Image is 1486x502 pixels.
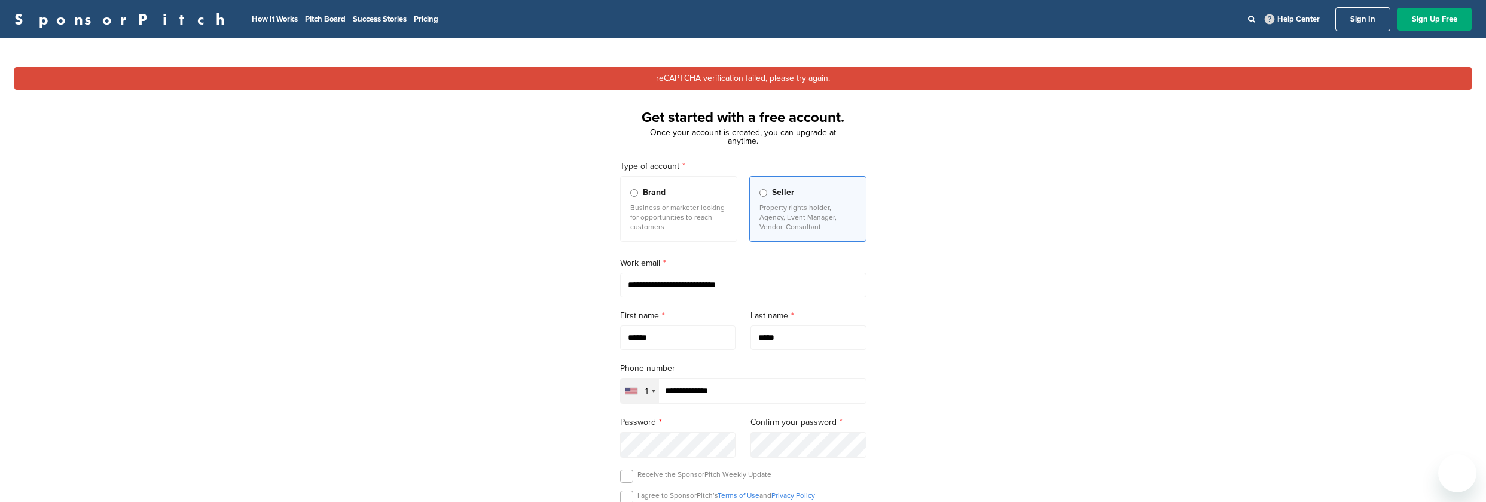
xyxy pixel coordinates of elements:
[1438,454,1476,492] iframe: Button to launch messaging window
[750,309,866,323] label: Last name
[14,67,1472,90] div: reCAPTCHA verification failed, please try again.
[641,387,648,395] div: +1
[771,491,815,500] a: Privacy Policy
[606,107,881,129] h1: Get started with a free account.
[643,186,666,199] span: Brand
[637,491,815,500] p: I agree to SponsorPitch’s and
[305,14,346,24] a: Pitch Board
[620,362,866,375] label: Phone number
[718,491,759,500] a: Terms of Use
[620,160,866,173] label: Type of account
[630,203,727,232] p: Business or marketer looking for opportunities to reach customers
[621,379,659,403] div: Selected country
[772,186,794,199] span: Seller
[414,14,438,24] a: Pricing
[630,189,638,197] input: Brand Business or marketer looking for opportunities to reach customers
[353,14,407,24] a: Success Stories
[14,11,233,27] a: SponsorPitch
[637,470,771,479] p: Receive the SponsorPitch Weekly Update
[759,189,767,197] input: Seller Property rights holder, Agency, Event Manager, Vendor, Consultant
[620,257,866,270] label: Work email
[1397,8,1472,31] a: Sign Up Free
[759,203,856,232] p: Property rights holder, Agency, Event Manager, Vendor, Consultant
[252,14,298,24] a: How It Works
[1335,7,1390,31] a: Sign In
[650,127,836,146] span: Once your account is created, you can upgrade at anytime.
[620,416,736,429] label: Password
[1262,12,1322,26] a: Help Center
[620,309,736,323] label: First name
[750,416,866,429] label: Confirm your password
